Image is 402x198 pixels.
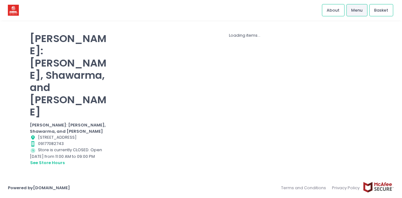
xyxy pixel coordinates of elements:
[322,4,345,16] a: About
[346,4,367,16] a: Menu
[8,185,70,191] a: Powered by[DOMAIN_NAME]
[281,182,329,194] a: Terms and Conditions
[30,147,110,166] div: Store is currently CLOSED. Open [DATE] from 11:00 AM to 09:00 PM
[327,7,340,13] span: About
[363,182,394,193] img: mcafee-secure
[30,159,65,166] button: see store hours
[351,7,362,13] span: Menu
[329,182,363,194] a: Privacy Policy
[30,134,110,141] div: [STREET_ADDRESS]
[30,122,106,134] b: [PERSON_NAME]: [PERSON_NAME], Shawarma, and [PERSON_NAME]
[8,5,19,16] img: logo
[30,32,110,118] p: [PERSON_NAME]: [PERSON_NAME], Shawarma, and [PERSON_NAME]
[117,32,372,39] div: Loading items...
[374,7,388,13] span: Basket
[30,141,110,147] div: 09177082743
